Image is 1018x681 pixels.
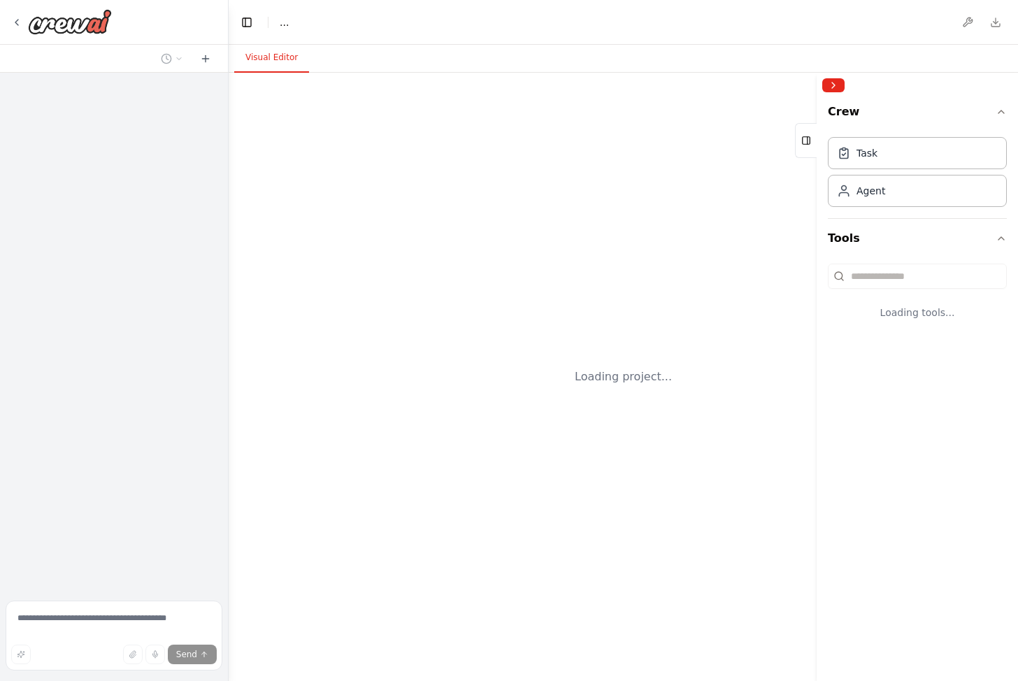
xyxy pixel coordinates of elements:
button: Start a new chat [194,50,217,67]
button: Collapse right sidebar [822,78,845,92]
button: Tools [828,219,1007,258]
div: Task [856,146,877,160]
button: Upload files [123,645,143,664]
button: Visual Editor [234,43,309,73]
div: Tools [828,258,1007,342]
div: Crew [828,131,1007,218]
button: Toggle Sidebar [811,73,822,681]
button: Click to speak your automation idea [145,645,165,664]
div: Loading project... [575,368,672,385]
img: Logo [28,9,112,34]
div: Loading tools... [828,294,1007,331]
button: Crew [828,98,1007,131]
span: ... [280,15,289,29]
span: Send [176,649,197,660]
button: Hide left sidebar [237,13,257,32]
button: Send [168,645,217,664]
nav: breadcrumb [280,15,289,29]
button: Switch to previous chat [155,50,189,67]
div: Agent [856,184,885,198]
button: Improve this prompt [11,645,31,664]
